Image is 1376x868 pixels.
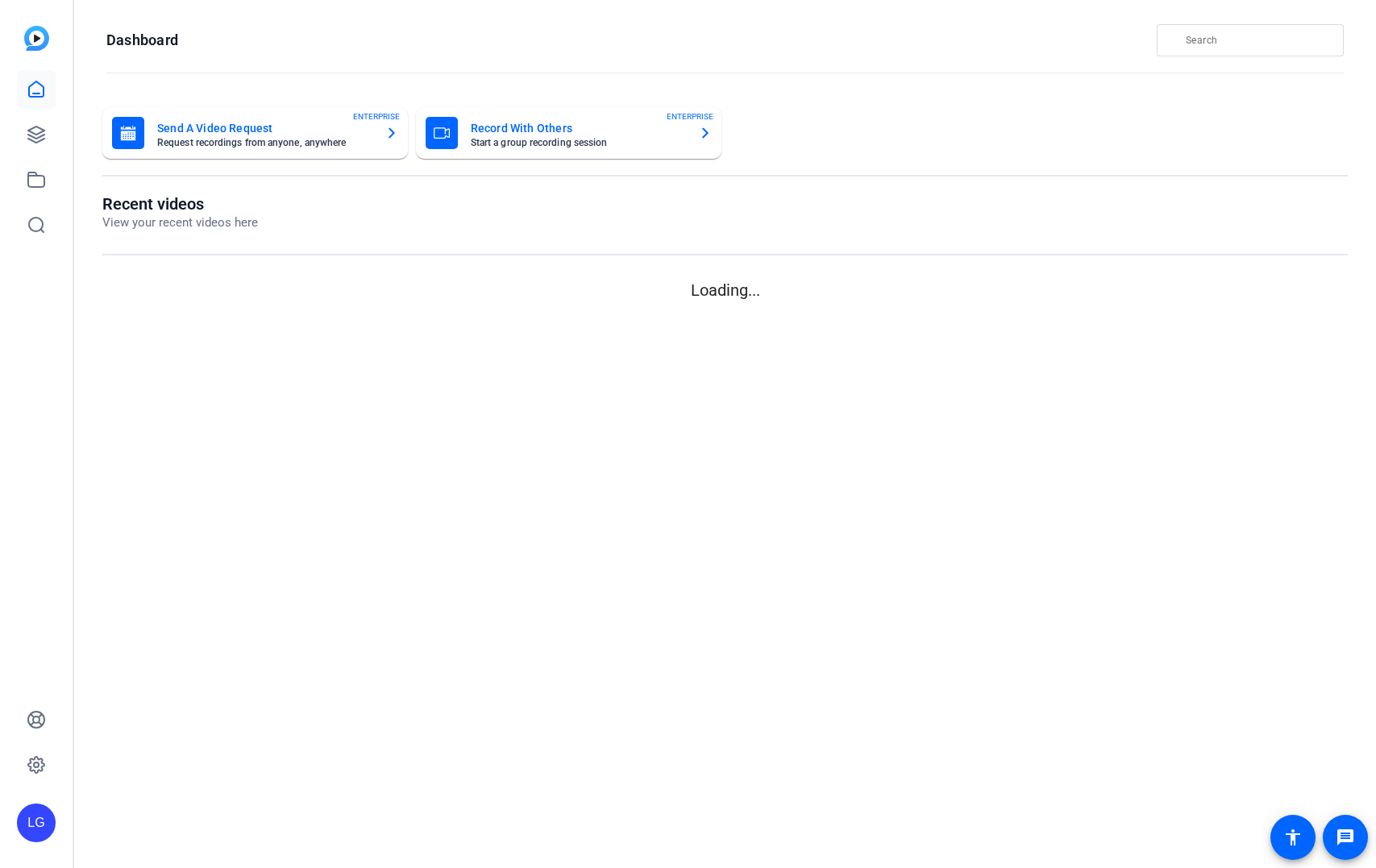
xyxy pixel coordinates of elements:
[1186,31,1331,50] input: Search
[416,107,721,159] button: Record With OthersStart a group recording sessionENTERPRISE
[1336,828,1355,847] mat-icon: message
[471,118,686,138] mat-card-title: Record With Others
[24,26,49,51] img: blue-gradient.svg
[102,278,1348,302] p: Loading...
[667,110,713,123] span: ENTERPRISE
[157,138,372,147] mat-card-subtitle: Request recordings from anyone, anywhere
[157,118,372,138] mat-card-title: Send A Video Request
[471,138,686,147] mat-card-subtitle: Start a group recording session
[106,31,178,50] h1: Dashboard
[1283,828,1303,847] mat-icon: accessibility
[353,110,400,123] span: ENTERPRISE
[102,194,258,214] h1: Recent videos
[17,804,56,842] div: LG
[102,214,258,232] p: View your recent videos here
[102,107,408,159] button: Send A Video RequestRequest recordings from anyone, anywhereENTERPRISE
